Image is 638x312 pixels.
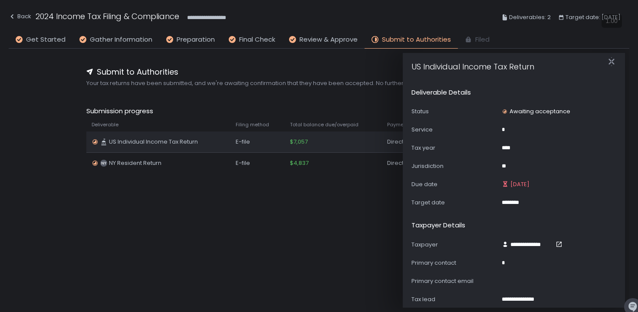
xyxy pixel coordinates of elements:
span: Review & Approve [299,35,358,45]
span: Final Check [239,35,275,45]
span: Your tax returns have been submitted, and we're awaiting confirmation that they have been accepte... [86,79,552,87]
div: Primary contact email [411,277,498,285]
div: Back [9,11,31,22]
span: Filed [475,35,490,45]
span: Filing method [236,122,269,128]
div: Taxpayer [411,241,498,249]
span: Submit to Authorities [382,35,451,45]
span: Target date: [DATE] [566,12,621,23]
span: Get Started [26,35,66,45]
div: Awaiting acceptance [502,108,570,115]
span: Deliverables: 2 [509,12,551,23]
span: US Individual Income Tax Return [109,138,198,146]
div: Tax year [411,144,498,152]
span: $7,057 [290,138,308,146]
span: $4,837 [290,159,309,167]
h1: US Individual Income Tax Return [411,50,534,72]
span: Direct deposit [387,159,427,167]
span: Deliverable [92,122,118,128]
span: Payment method [387,122,429,128]
span: NY Resident Return [109,159,161,167]
span: Preparation [177,35,215,45]
span: Direct deposit [387,138,427,146]
div: Target date [411,199,498,207]
text: NY [101,161,106,166]
div: E-file [236,138,280,146]
div: Service [411,126,498,134]
span: [DATE] [510,181,529,188]
div: Due date [411,181,498,188]
div: E-file [236,159,280,167]
div: Status [411,108,498,115]
div: Primary contact [411,259,498,267]
h2: Taxpayer details [411,220,465,230]
span: Total balance due/overpaid [290,122,358,128]
h2: Deliverable details [411,88,471,98]
span: Submit to Authorities [97,66,178,78]
div: Jurisdiction [411,162,498,170]
h1: 2024 Income Tax Filing & Compliance [36,10,179,22]
span: Submission progress [86,106,552,116]
span: Gather Information [90,35,152,45]
button: Back [9,10,31,25]
div: Tax lead [411,296,498,303]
